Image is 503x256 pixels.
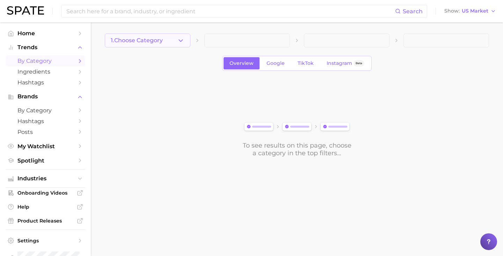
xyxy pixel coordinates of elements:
span: by Category [17,58,73,64]
button: Brands [6,91,85,102]
img: svg%3e [242,121,352,133]
span: Industries [17,175,73,182]
span: Brands [17,93,73,100]
a: by Category [6,105,85,116]
a: Onboarding Videos [6,188,85,198]
a: Home [6,28,85,39]
input: Search here for a brand, industry, or ingredient [66,5,395,17]
span: US Market [462,9,488,13]
a: Product Releases [6,216,85,226]
a: Hashtags [6,77,85,88]
a: TikTok [292,57,320,69]
a: Hashtags [6,116,85,127]
span: Spotlight [17,157,73,164]
span: Home [17,30,73,37]
span: Product Releases [17,218,73,224]
button: Industries [6,173,85,184]
img: SPATE [7,6,44,15]
span: Ingredients [17,68,73,75]
span: Trends [17,44,73,51]
span: Instagram [327,60,352,66]
span: Search [403,8,423,15]
a: Ingredients [6,66,85,77]
span: Help [17,204,73,210]
span: TikTok [298,60,314,66]
div: To see results on this page, choose a category in the top filters... [242,142,352,157]
span: Posts [17,129,73,135]
a: Help [6,202,85,212]
span: My Watchlist [17,143,73,150]
span: Onboarding Videos [17,190,73,196]
a: Spotlight [6,155,85,166]
span: 1. Choose Category [111,37,163,44]
span: Google [267,60,285,66]
span: Overview [229,60,254,66]
a: Posts [6,127,85,137]
a: Settings [6,235,85,246]
button: ShowUS Market [443,7,498,16]
button: Trends [6,42,85,53]
a: Google [261,57,291,69]
a: My Watchlist [6,141,85,152]
span: Beta [356,60,362,66]
span: Hashtags [17,79,73,86]
button: 1.Choose Category [105,33,190,47]
span: Hashtags [17,118,73,125]
a: by Category [6,55,85,66]
span: Show [444,9,460,13]
span: Settings [17,238,73,244]
span: by Category [17,107,73,114]
a: Overview [224,57,260,69]
a: InstagramBeta [321,57,370,69]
